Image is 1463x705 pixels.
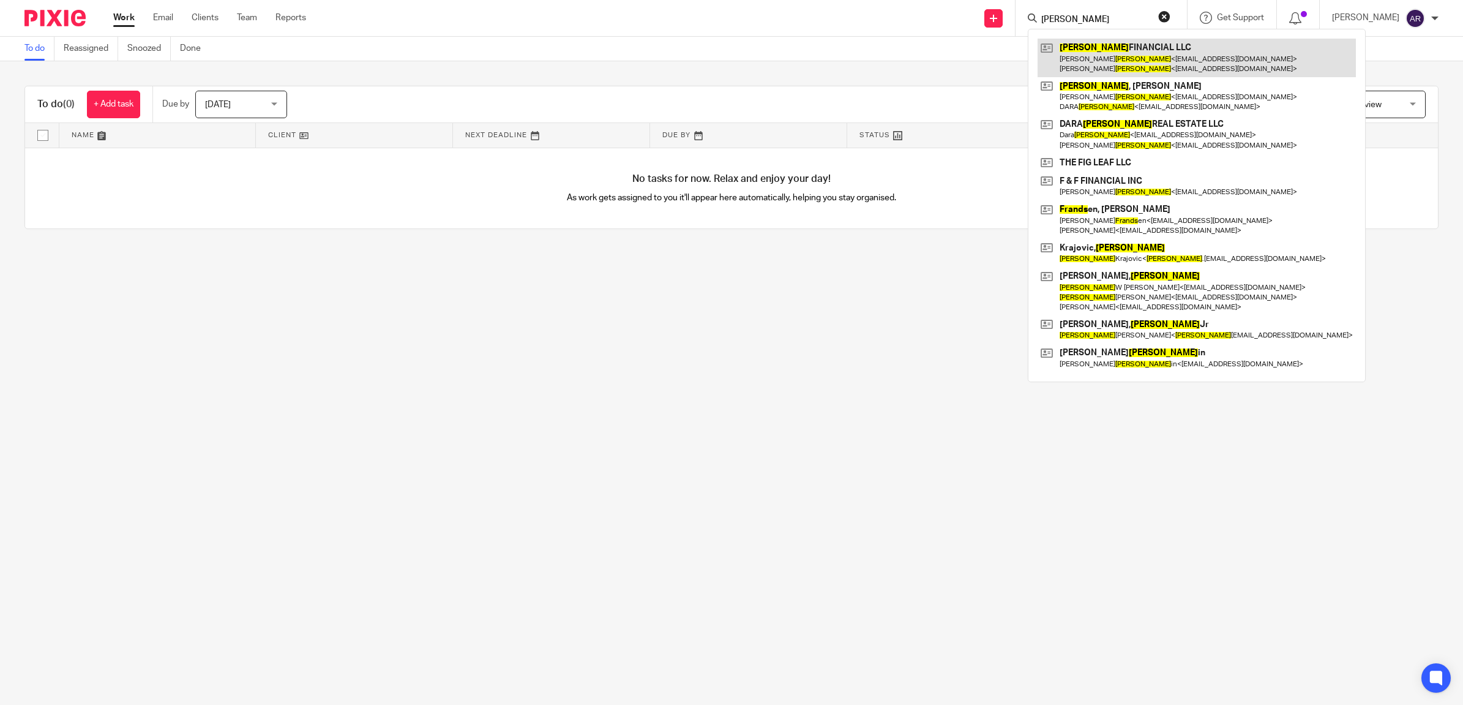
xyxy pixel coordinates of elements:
[378,192,1085,204] p: As work gets assigned to you it'll appear here automatically, helping you stay organised.
[275,12,306,24] a: Reports
[113,12,135,24] a: Work
[162,98,189,110] p: Due by
[192,12,219,24] a: Clients
[1217,13,1264,22] span: Get Support
[37,98,75,111] h1: To do
[1158,10,1170,23] button: Clear
[180,37,210,61] a: Done
[205,100,231,109] span: [DATE]
[153,12,173,24] a: Email
[24,37,54,61] a: To do
[87,91,140,118] a: + Add task
[25,173,1438,186] h4: No tasks for now. Relax and enjoy your day!
[237,12,257,24] a: Team
[24,10,86,26] img: Pixie
[63,99,75,109] span: (0)
[1040,15,1150,26] input: Search
[64,37,118,61] a: Reassigned
[127,37,171,61] a: Snoozed
[1332,12,1399,24] p: [PERSON_NAME]
[1405,9,1425,28] img: svg%3E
